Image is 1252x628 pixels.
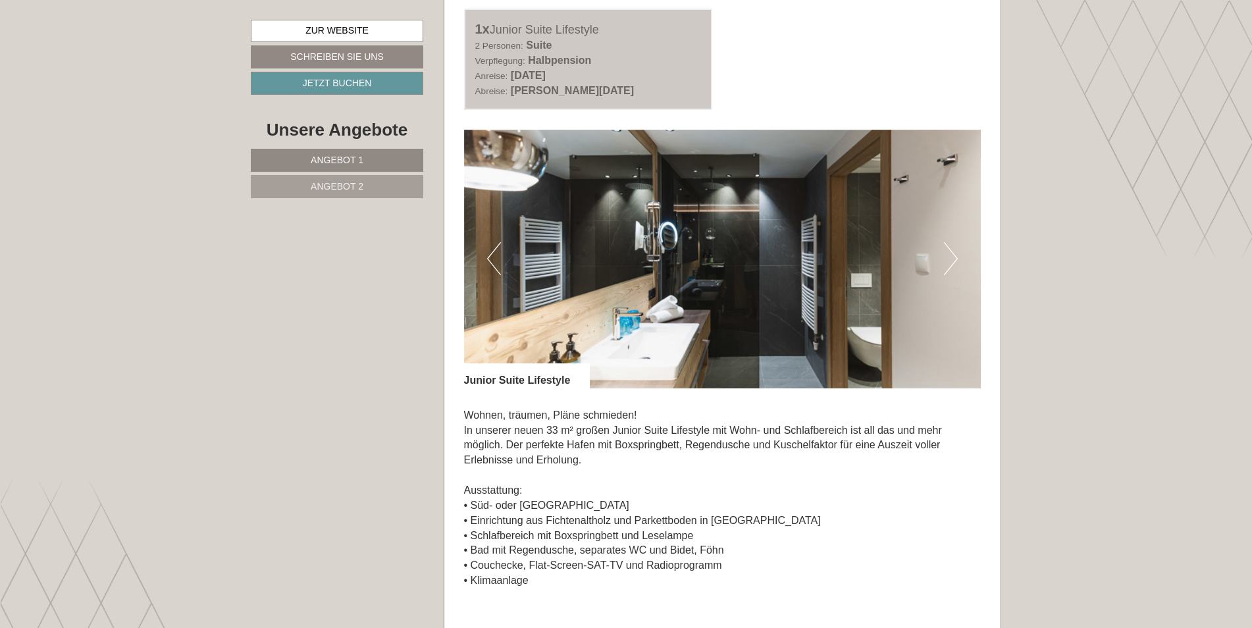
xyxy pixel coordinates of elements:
[251,45,423,68] a: Schreiben Sie uns
[464,408,981,589] p: Wohnen, träumen, Pläne schmieden! In unserer neuen 33 m² großen Junior Suite Lifestyle mit Wohn- ...
[251,118,423,142] div: Unsere Angebote
[251,72,423,95] a: Jetzt buchen
[526,39,552,51] b: Suite
[251,20,423,42] a: Zur Website
[475,71,508,81] small: Anreise:
[475,56,525,66] small: Verpflegung:
[475,86,508,96] small: Abreise:
[511,85,634,96] b: [PERSON_NAME][DATE]
[475,22,490,36] b: 1x
[511,70,546,81] b: [DATE]
[475,41,523,51] small: 2 Personen:
[944,242,958,275] button: Next
[311,155,363,165] span: Angebot 1
[464,130,981,388] img: image
[311,181,363,192] span: Angebot 2
[528,55,591,66] b: Halbpension
[475,20,702,39] div: Junior Suite Lifestyle
[487,242,501,275] button: Previous
[464,363,590,388] div: Junior Suite Lifestyle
